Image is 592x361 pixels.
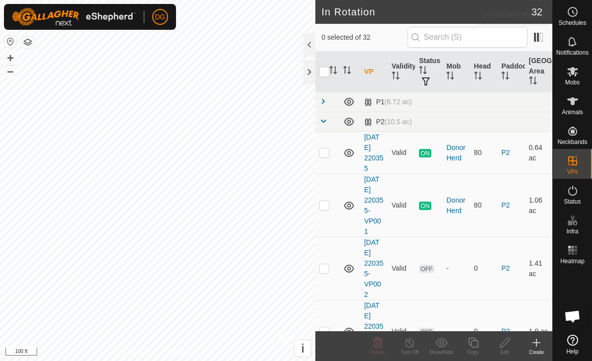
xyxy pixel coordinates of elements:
th: [GEOGRAPHIC_DATA] Area [525,52,552,92]
span: (10.5 ac) [385,118,412,126]
div: Show/Hide [425,349,457,356]
span: OFF [419,328,434,336]
p-sorticon: Activate to sort [446,73,454,81]
a: Contact Us [168,348,197,357]
span: Schedules [558,20,586,26]
p-sorticon: Activate to sort [529,78,537,86]
div: Copy [457,349,489,356]
p-sorticon: Activate to sort [501,73,509,81]
button: Map Layers [22,36,34,48]
a: Help [553,331,592,359]
div: - [446,326,466,337]
a: P2 [501,264,510,272]
div: Donor Herd [446,195,466,216]
th: VP [360,52,387,92]
span: Infra [566,228,578,234]
span: VPs [567,169,578,175]
a: Privacy Policy [118,348,156,357]
p-sorticon: Activate to sort [343,68,351,75]
th: Head [470,52,497,92]
div: Create [521,349,552,356]
th: Mob [442,52,470,92]
div: P1 [364,98,412,106]
th: Validity [388,52,415,92]
td: Valid [388,174,415,237]
span: ON [419,202,431,210]
img: Gallagher Logo [12,8,136,26]
span: Neckbands [557,139,587,145]
a: [DATE] 220355 [364,133,383,172]
button: + [4,52,16,64]
span: 0 selected of 32 [321,32,407,43]
span: i [301,342,305,355]
div: Turn Off [394,349,425,356]
input: Search (S) [408,27,528,48]
span: Help [566,349,579,355]
span: Delete [371,350,385,355]
a: P2 [501,327,510,335]
a: [DATE] 220355-VP001 [364,175,383,235]
button: Reset Map [4,36,16,48]
td: 80 [470,132,497,174]
div: Open chat [558,301,588,331]
span: Animals [562,109,583,115]
p-sorticon: Activate to sort [392,73,400,81]
span: (6.72 ac) [385,98,412,106]
p-sorticon: Activate to sort [474,73,482,81]
span: Notifications [556,50,589,56]
button: i [295,340,311,357]
td: 0.64 ac [525,132,552,174]
span: 32 [532,4,542,19]
td: 1.06 ac [525,174,552,237]
div: P2 [364,118,412,126]
td: 80 [470,174,497,237]
a: P2 [501,201,510,209]
td: 1.41 ac [525,237,552,300]
td: Valid [388,237,415,300]
th: Status [415,52,442,92]
p-sorticon: Activate to sort [329,68,337,75]
span: DG [155,12,166,22]
span: Mobs [565,79,580,85]
th: Paddock [497,52,525,92]
span: Heatmap [560,258,585,264]
div: Edit [489,349,521,356]
h2: In Rotation [321,6,531,18]
button: – [4,65,16,77]
span: Status [564,199,581,205]
td: 0 [470,237,497,300]
span: ON [419,149,431,157]
span: OFF [419,265,434,273]
div: - [446,263,466,274]
p-sorticon: Activate to sort [419,68,427,75]
a: P2 [501,148,510,156]
div: Donor Herd [446,143,466,163]
a: [DATE] 220355-VP002 [364,238,383,298]
td: Valid [388,132,415,174]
